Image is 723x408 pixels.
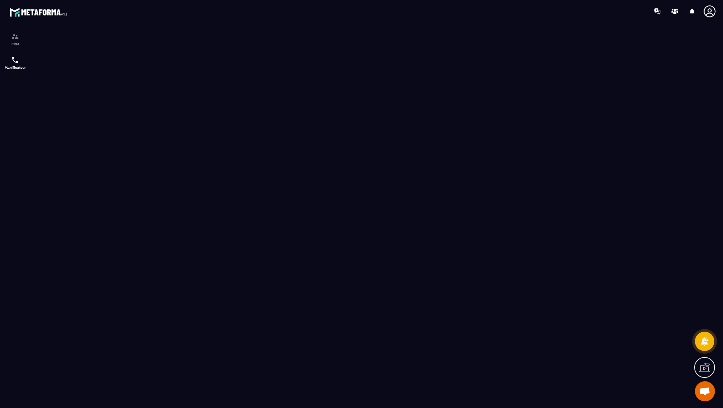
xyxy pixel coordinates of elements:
[2,66,28,69] p: Planificateur
[9,6,70,18] img: logo
[2,51,28,74] a: schedulerschedulerPlanificateur
[695,381,715,401] div: Ouvrir le chat
[11,56,19,64] img: scheduler
[11,32,19,41] img: formation
[2,42,28,46] p: CRM
[2,27,28,51] a: formationformationCRM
